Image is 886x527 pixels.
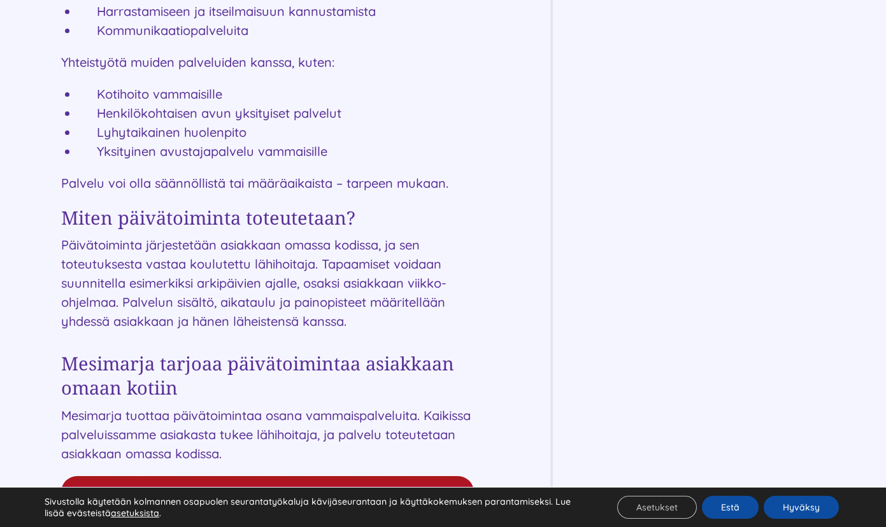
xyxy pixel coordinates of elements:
[764,496,839,519] button: Hyväksy
[78,21,474,40] li: Kommunikaatiopalveluita
[78,104,474,123] li: Henkilökohtaisen avun yksityiset palvelut
[111,507,159,519] button: asetuksista
[61,206,474,230] h2: Miten päivätoiminta toteutetaan?
[78,123,474,142] li: Lyhytaikainen huolenpito
[61,406,474,463] p: Mesimarja tuottaa päivätoimintaa osana vammaispalveluita. Kaikissa palveluissamme asiakasta tukee...
[61,53,474,72] p: Yhteistyötä muiden palveluiden kanssa, kuten:
[61,476,474,511] a: Tutustu Mesimarjan ammatillisiin vammaispalveluihin
[45,496,588,519] p: Sivustolla käytetään kolmannen osapuolen seurantatyökaluja kävijäseurantaan ja käyttäkokemuksen p...
[61,351,474,399] h2: Mesimarja tarjoaa päivätoimintaa asiakkaan omaan kotiin
[78,85,474,104] li: Kotihoito vammaisille
[61,174,474,193] p: Palvelu voi olla säännöllistä tai määräaikaista – tarpeen mukaan.
[702,496,759,519] button: Estä
[78,142,474,161] li: Yksityinen avustajapalvelu vammaisille
[78,2,474,21] li: Harrastamiseen ja itseilmaisuun kannustamista
[61,235,474,331] p: Päivätoiminta järjestetään asiakkaan omassa kodissa, ja sen toteutuksesta vastaa koulutettu lähih...
[617,496,697,519] button: Asetukset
